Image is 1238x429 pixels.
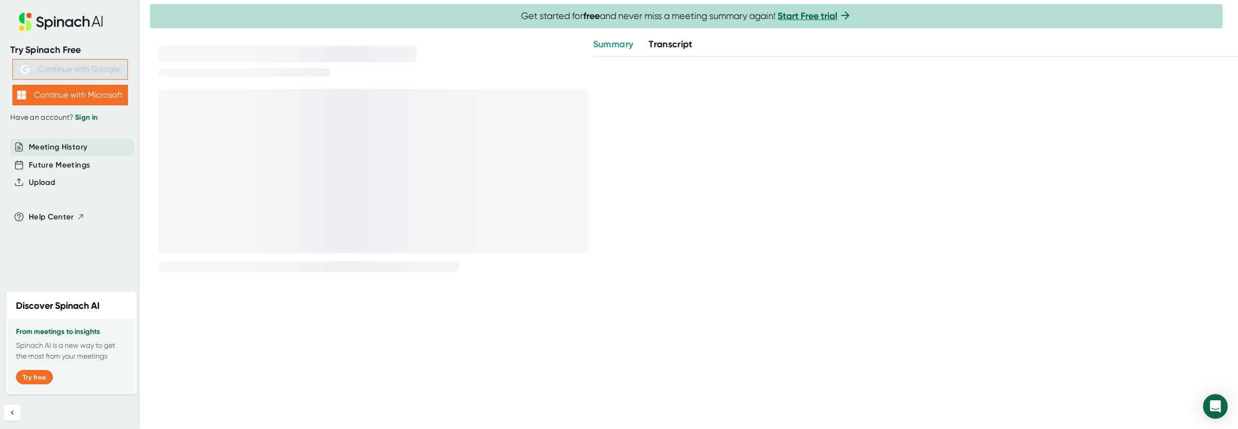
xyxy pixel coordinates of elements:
img: Aehbyd4JwY73AAAAAElFTkSuQmCC [21,65,30,74]
button: Transcript [649,38,693,51]
span: Help Center [29,211,74,223]
button: Collapse sidebar [4,404,21,421]
button: Summary [593,38,633,51]
button: Continue with Microsoft [12,85,128,105]
div: Open Intercom Messenger [1203,394,1228,419]
p: Spinach AI is a new way to get the most from your meetings [16,340,127,362]
button: Try free [16,370,53,384]
button: Help Center [29,211,85,223]
span: Transcript [649,39,693,50]
span: Get started for and never miss a meeting summary again! [521,10,852,22]
a: Start Free trial [778,10,837,22]
button: Meeting History [29,141,87,153]
div: Have an account? [10,113,130,122]
button: Upload [29,177,55,189]
h2: Discover Spinach AI [16,299,100,313]
b: free [583,10,600,22]
h3: From meetings to insights [16,328,127,336]
button: Continue with Google [12,59,128,80]
span: Summary [593,39,633,50]
button: Future Meetings [29,159,90,171]
a: Sign in [75,113,98,122]
div: Try Spinach Free [10,44,130,56]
